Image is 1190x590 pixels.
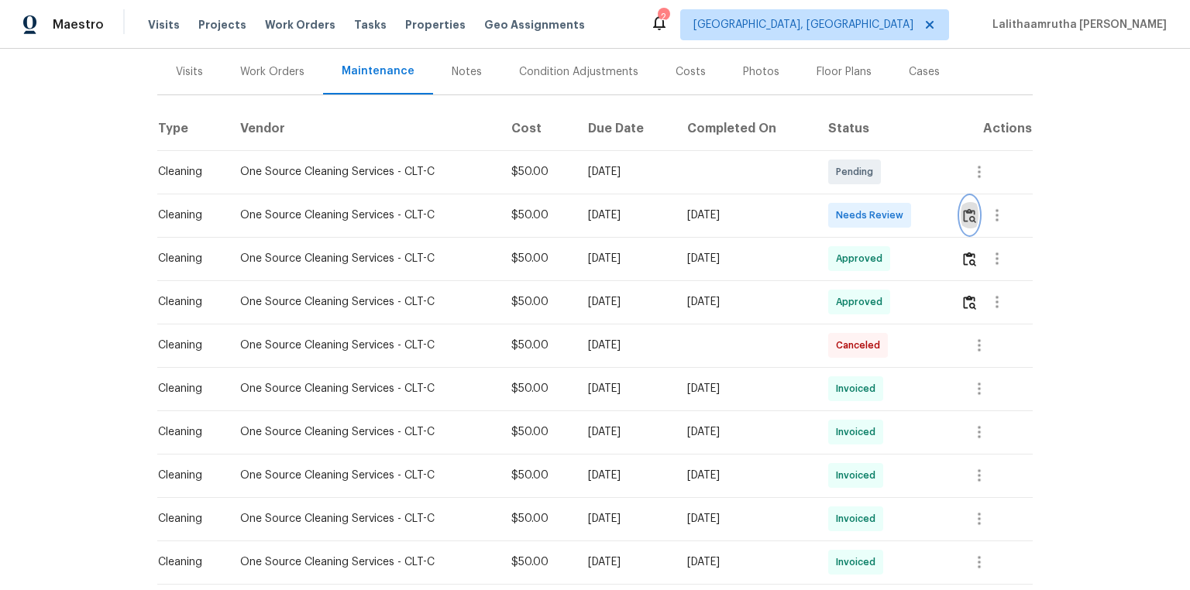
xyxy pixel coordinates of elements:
img: Review Icon [963,252,976,266]
div: Visits [176,64,203,80]
span: Invoiced [836,424,882,440]
th: Actions [948,107,1033,150]
th: Type [157,107,228,150]
div: $50.00 [511,424,563,440]
div: Cleaning [158,554,215,570]
div: Cleaning [158,164,215,180]
span: Invoiced [836,554,882,570]
div: [DATE] [687,381,803,396]
div: [DATE] [687,251,803,266]
span: Approved [836,251,889,266]
div: One Source Cleaning Services - CLT-C [240,554,486,570]
span: Invoiced [836,511,882,527]
div: One Source Cleaning Services - CLT-C [240,294,486,310]
div: Cleaning [158,338,215,353]
div: Cleaning [158,424,215,440]
div: [DATE] [687,294,803,310]
div: Photos [743,64,779,80]
div: One Source Cleaning Services - CLT-C [240,338,486,353]
span: Invoiced [836,468,882,483]
div: [DATE] [588,338,662,353]
span: [GEOGRAPHIC_DATA], [GEOGRAPHIC_DATA] [693,17,913,33]
div: One Source Cleaning Services - CLT-C [240,424,486,440]
div: Costs [676,64,706,80]
span: Work Orders [265,17,335,33]
div: Floor Plans [817,64,872,80]
span: Approved [836,294,889,310]
div: [DATE] [588,554,662,570]
button: Review Icon [961,197,978,234]
div: Cleaning [158,381,215,396]
span: Pending [836,164,879,180]
div: [DATE] [588,294,662,310]
th: Completed On [675,107,816,150]
th: Due Date [576,107,675,150]
th: Cost [499,107,576,150]
span: Needs Review [836,208,910,223]
img: Review Icon [963,208,976,223]
span: Visits [148,17,180,33]
img: Review Icon [963,295,976,310]
div: Maintenance [342,63,414,79]
span: Canceled [836,338,886,353]
th: Status [816,107,949,150]
span: Projects [198,17,246,33]
div: [DATE] [588,251,662,266]
div: One Source Cleaning Services - CLT-C [240,164,486,180]
button: Review Icon [961,240,978,277]
div: Cleaning [158,468,215,483]
div: One Source Cleaning Services - CLT-C [240,208,486,223]
button: Review Icon [961,283,978,321]
div: $50.00 [511,554,563,570]
span: Lalithaamrutha [PERSON_NAME] [986,17,1167,33]
span: Properties [405,17,466,33]
div: [DATE] [588,381,662,396]
div: Cases [909,64,940,80]
span: Geo Assignments [484,17,585,33]
div: $50.00 [511,511,563,527]
div: Notes [452,64,482,80]
div: One Source Cleaning Services - CLT-C [240,511,486,527]
div: $50.00 [511,294,563,310]
div: One Source Cleaning Services - CLT-C [240,381,486,396]
div: [DATE] [687,424,803,440]
div: Condition Adjustments [519,64,638,80]
div: [DATE] [687,468,803,483]
div: $50.00 [511,381,563,396]
div: $50.00 [511,338,563,353]
div: One Source Cleaning Services - CLT-C [240,251,486,266]
div: [DATE] [687,554,803,570]
th: Vendor [228,107,498,150]
div: [DATE] [588,468,662,483]
div: Cleaning [158,294,215,310]
div: Work Orders [240,64,304,80]
div: Cleaning [158,251,215,266]
div: [DATE] [687,208,803,223]
div: Cleaning [158,511,215,527]
div: [DATE] [588,208,662,223]
div: $50.00 [511,164,563,180]
div: [DATE] [588,164,662,180]
div: Cleaning [158,208,215,223]
div: [DATE] [687,511,803,527]
span: Maestro [53,17,104,33]
div: $50.00 [511,208,563,223]
div: [DATE] [588,511,662,527]
span: Tasks [354,19,387,30]
div: 2 [658,9,669,25]
div: $50.00 [511,251,563,266]
span: Invoiced [836,381,882,396]
div: One Source Cleaning Services - CLT-C [240,468,486,483]
div: $50.00 [511,468,563,483]
div: [DATE] [588,424,662,440]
